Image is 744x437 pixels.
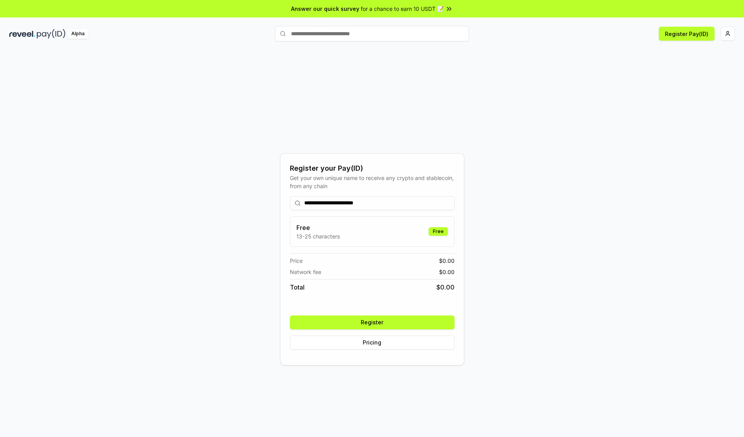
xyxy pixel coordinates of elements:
[290,336,455,350] button: Pricing
[291,5,359,13] span: Answer our quick survey
[436,283,455,292] span: $ 0.00
[290,315,455,329] button: Register
[290,257,303,265] span: Price
[290,163,455,174] div: Register your Pay(ID)
[439,257,455,265] span: $ 0.00
[290,268,321,276] span: Network fee
[290,174,455,190] div: Get your own unique name to receive any crypto and stablecoin, from any chain
[37,29,65,39] img: pay_id
[290,283,305,292] span: Total
[296,232,340,240] p: 13-25 characters
[361,5,444,13] span: for a chance to earn 10 USDT 📝
[67,29,89,39] div: Alpha
[439,268,455,276] span: $ 0.00
[659,27,715,41] button: Register Pay(ID)
[9,29,35,39] img: reveel_dark
[429,227,448,236] div: Free
[296,223,340,232] h3: Free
